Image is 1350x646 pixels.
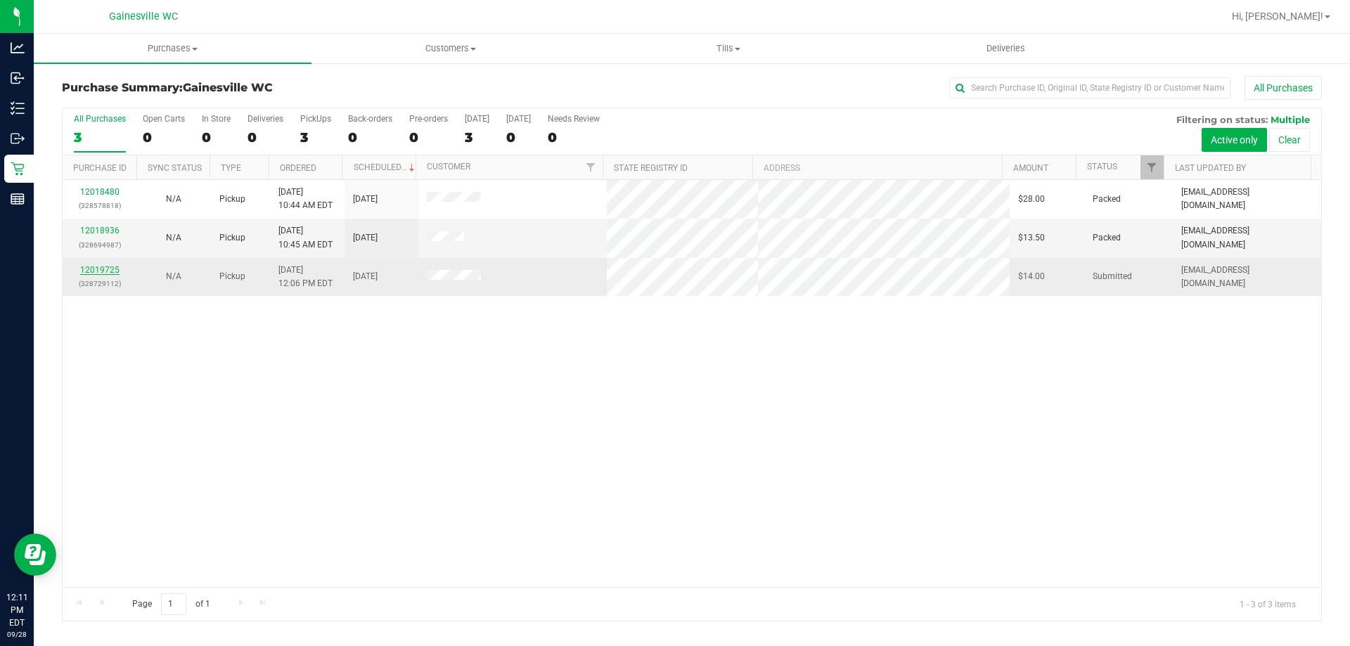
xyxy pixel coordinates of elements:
[148,163,202,173] a: Sync Status
[14,534,56,576] iframe: Resource center
[219,193,245,206] span: Pickup
[71,199,128,212] p: (328578818)
[280,163,316,173] a: Ordered
[1093,193,1121,206] span: Packed
[80,187,120,197] a: 12018480
[166,231,181,245] button: N/A
[348,129,392,146] div: 0
[409,129,448,146] div: 0
[1018,193,1045,206] span: $28.00
[1232,11,1323,22] span: Hi, [PERSON_NAME]!
[109,11,178,22] span: Gainesville WC
[11,192,25,206] inline-svg: Reports
[183,81,273,94] span: Gainesville WC
[166,233,181,243] span: Not Applicable
[300,129,331,146] div: 3
[143,114,185,124] div: Open Carts
[348,114,392,124] div: Back-orders
[1013,163,1048,173] a: Amount
[166,194,181,204] span: Not Applicable
[74,129,126,146] div: 3
[1269,128,1310,152] button: Clear
[221,163,241,173] a: Type
[353,270,378,283] span: [DATE]
[6,629,27,640] p: 09/28
[1176,114,1268,125] span: Filtering on status:
[278,224,333,251] span: [DATE] 10:45 AM EDT
[80,226,120,235] a: 12018936
[278,264,333,290] span: [DATE] 12:06 PM EDT
[219,270,245,283] span: Pickup
[1245,76,1322,100] button: All Purchases
[73,163,127,173] a: Purchase ID
[311,34,589,63] a: Customers
[143,129,185,146] div: 0
[752,155,1002,180] th: Address
[80,265,120,275] a: 12019725
[202,114,231,124] div: In Store
[219,231,245,245] span: Pickup
[71,238,128,252] p: (328694987)
[579,155,603,179] a: Filter
[62,82,482,94] h3: Purchase Summary:
[506,114,531,124] div: [DATE]
[590,42,866,55] span: Tills
[1018,270,1045,283] span: $14.00
[6,591,27,629] p: 12:11 PM EDT
[166,271,181,281] span: Not Applicable
[166,193,181,206] button: N/A
[1175,163,1246,173] a: Last Updated By
[312,42,589,55] span: Customers
[34,42,311,55] span: Purchases
[1093,231,1121,245] span: Packed
[465,114,489,124] div: [DATE]
[71,277,128,290] p: (328729112)
[247,129,283,146] div: 0
[34,34,311,63] a: Purchases
[1087,162,1117,172] a: Status
[614,163,688,173] a: State Registry ID
[949,77,1230,98] input: Search Purchase ID, Original ID, State Registry ID or Customer Name...
[202,129,231,146] div: 0
[11,41,25,55] inline-svg: Analytics
[1181,264,1313,290] span: [EMAIL_ADDRESS][DOMAIN_NAME]
[1018,231,1045,245] span: $13.50
[967,42,1044,55] span: Deliveries
[120,593,221,615] span: Page of 1
[465,129,489,146] div: 3
[300,114,331,124] div: PickUps
[427,162,470,172] a: Customer
[11,162,25,176] inline-svg: Retail
[11,71,25,85] inline-svg: Inbound
[354,162,418,172] a: Scheduled
[1181,186,1313,212] span: [EMAIL_ADDRESS][DOMAIN_NAME]
[589,34,867,63] a: Tills
[247,114,283,124] div: Deliveries
[166,270,181,283] button: N/A
[867,34,1145,63] a: Deliveries
[1181,224,1313,251] span: [EMAIL_ADDRESS][DOMAIN_NAME]
[1202,128,1267,152] button: Active only
[1093,270,1132,283] span: Submitted
[161,593,186,615] input: 1
[11,101,25,115] inline-svg: Inventory
[74,114,126,124] div: All Purchases
[1140,155,1164,179] a: Filter
[548,129,600,146] div: 0
[1228,593,1307,614] span: 1 - 3 of 3 items
[506,129,531,146] div: 0
[353,231,378,245] span: [DATE]
[548,114,600,124] div: Needs Review
[278,186,333,212] span: [DATE] 10:44 AM EDT
[409,114,448,124] div: Pre-orders
[1271,114,1310,125] span: Multiple
[11,131,25,146] inline-svg: Outbound
[353,193,378,206] span: [DATE]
